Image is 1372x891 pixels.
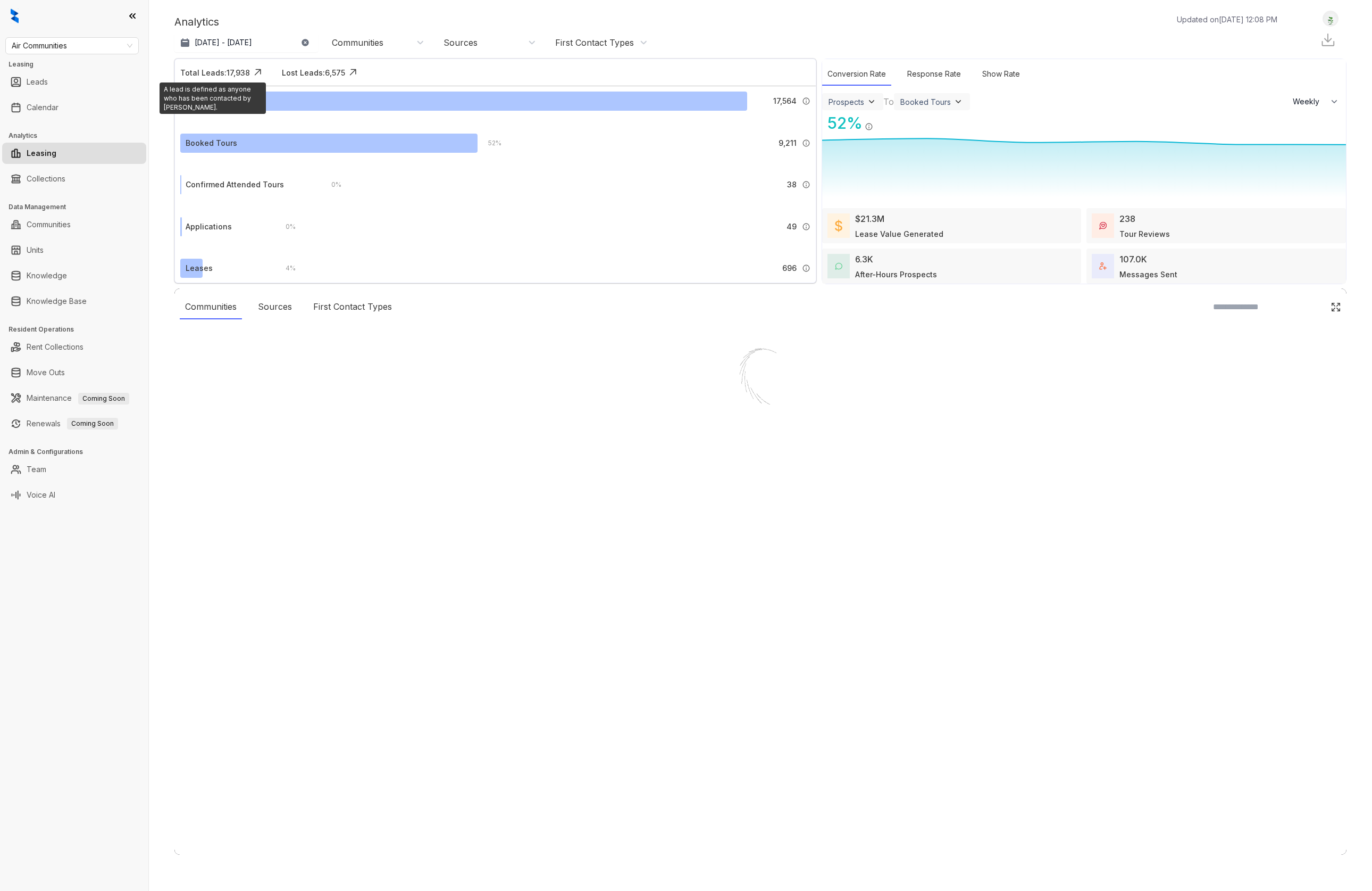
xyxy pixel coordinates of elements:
button: Weekly [1286,92,1346,111]
a: Leasing [27,143,56,164]
div: $21.3M [855,212,884,225]
span: Weekly [1293,96,1325,107]
span: Coming Soon [78,393,129,405]
a: Units [27,240,44,261]
div: 6.3K [855,253,873,266]
li: Collections [2,168,146,189]
div: Lost Leads: 6,575 [282,67,345,78]
a: Collections [27,168,65,189]
img: Info [865,122,873,131]
img: ViewFilterArrow [866,96,877,107]
img: Loader [707,326,814,432]
li: Maintenance [2,387,146,409]
div: 107.0K [1119,253,1147,266]
a: RenewalsComing Soon [27,413,118,434]
img: Download [1320,32,1336,48]
li: Communities [2,214,146,235]
button: [DATE] - [DATE] [174,33,318,52]
div: 238 [1119,212,1135,225]
a: Knowledge [27,265,67,286]
a: Leads [27,71,48,93]
li: Leasing [2,143,146,164]
div: Conversion Rate [822,63,891,86]
div: Sources [253,295,297,319]
div: Booked Tours [900,97,951,106]
img: Info [802,180,810,189]
div: Messages Sent [1119,269,1177,280]
div: 4 % [275,262,296,274]
div: To [883,95,894,108]
li: Calendar [2,97,146,118]
img: LeaseValue [835,219,842,232]
div: A lead is defined as anyone who has been contacted by [PERSON_NAME]. [160,82,266,114]
div: First Contact Types [308,295,397,319]
a: Communities [27,214,71,235]
div: Prospects [829,97,864,106]
h3: Resident Operations [9,325,148,334]
img: AfterHoursConversations [835,262,842,270]
img: TotalFum [1099,262,1107,270]
img: logo [11,9,19,23]
a: Knowledge Base [27,291,87,312]
a: Team [27,459,46,480]
img: Info [802,139,810,147]
img: UserAvatar [1323,13,1338,24]
span: 49 [787,221,797,233]
li: Voice AI [2,484,146,506]
img: Info [802,264,810,273]
h3: Analytics [9,131,148,141]
span: Coming Soon [67,418,118,430]
img: TourReviews [1099,222,1107,229]
div: Booked Tours [186,137,237,149]
p: Analytics [174,14,219,30]
a: Calendar [27,97,58,118]
span: Air Communities [12,38,132,54]
a: Move Outs [27,362,65,383]
div: Leases [186,262,213,274]
img: Click Icon [873,113,889,129]
a: Voice AI [27,484,55,506]
li: Rent Collections [2,336,146,358]
li: Knowledge [2,265,146,286]
a: Rent Collections [27,336,83,358]
p: [DATE] - [DATE] [195,37,252,48]
div: Sources [444,37,478,48]
div: Applications [186,221,232,233]
div: 52 % [478,137,501,149]
h3: Data Management [9,202,148,212]
div: 0 % [321,179,341,191]
li: Move Outs [2,362,146,383]
div: Communities [332,37,383,48]
img: Click Icon [250,64,266,80]
div: Show Rate [977,63,1025,86]
img: Click Icon [345,64,361,80]
span: 696 [782,262,797,274]
div: 0 % [275,221,296,233]
div: Response Rate [902,63,966,86]
div: Confirmed Attended Tours [186,179,284,191]
li: Leads [2,71,146,93]
li: Knowledge Base [2,291,146,312]
div: Tour Reviews [1119,228,1170,240]
div: 52 % [822,111,863,135]
li: Team [2,459,146,480]
h3: Leasing [9,60,148,69]
div: First Contact Types [555,37,634,48]
img: ViewFilterArrow [953,96,964,107]
img: SearchIcon [1308,302,1317,311]
div: After-Hours Prospects [855,269,937,280]
span: 17,564 [773,95,797,107]
img: Click Icon [1331,302,1341,312]
span: 38 [787,179,797,191]
div: Loading... [742,432,780,443]
li: Units [2,240,146,261]
h3: Admin & Configurations [9,447,148,457]
p: Updated on [DATE] 12:08 PM [1177,14,1277,25]
li: Renewals [2,413,146,434]
div: Communities [180,295,242,319]
img: Info [802,222,810,231]
span: 9,211 [779,137,797,149]
div: Lease Value Generated [855,228,943,240]
div: Total Leads: 17,938 [180,67,250,78]
img: Info [802,97,810,105]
